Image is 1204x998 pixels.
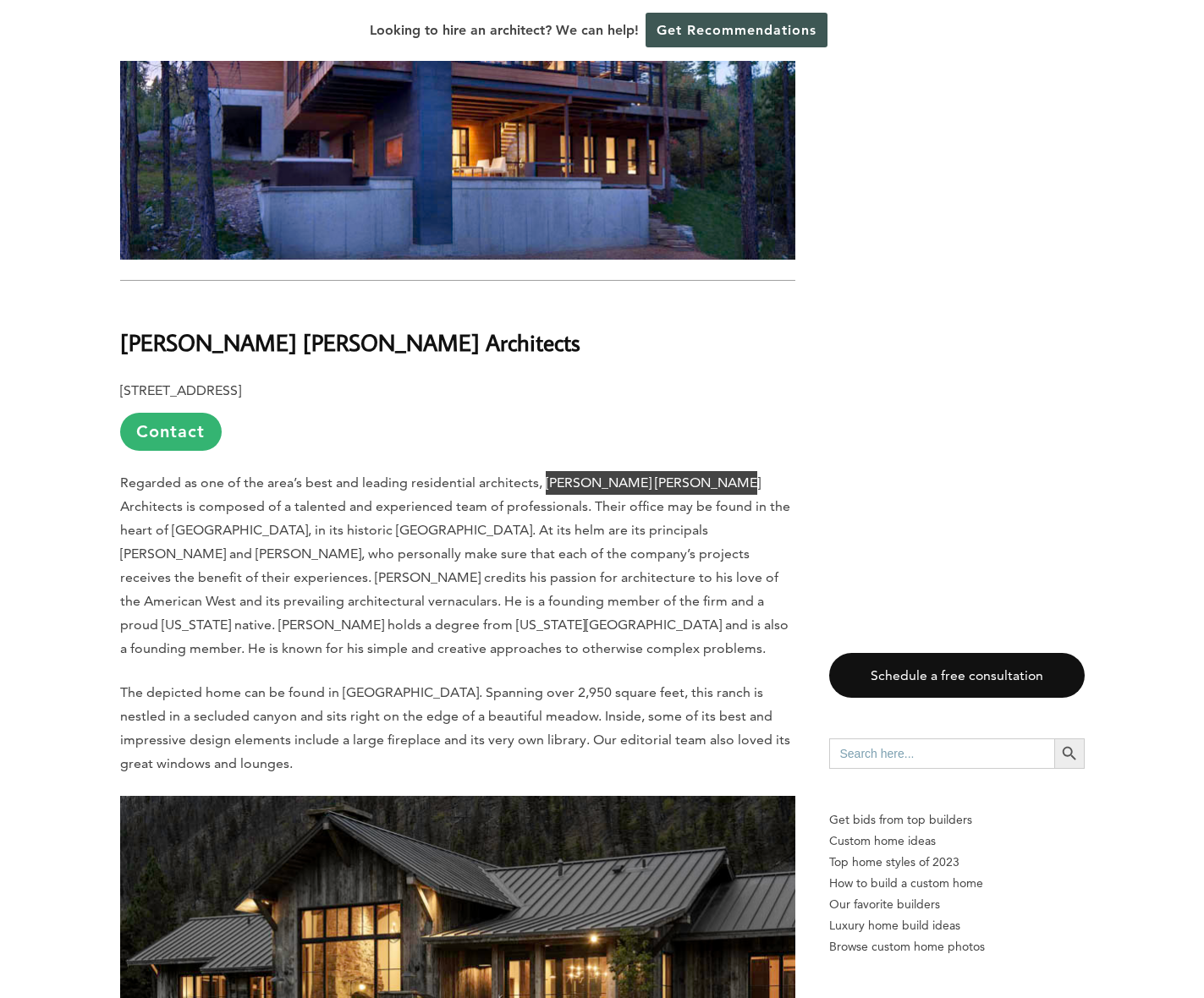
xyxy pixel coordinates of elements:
[829,852,1085,873] a: Top home styles of 2023
[120,681,795,776] p: The depicted home can be found in [GEOGRAPHIC_DATA]. Spanning over 2,950 square feet, this ranch ...
[829,894,1085,915] a: Our favorite builders
[829,831,1085,852] a: Custom home ideas
[829,936,1085,957] a: Browse custom home photos
[120,382,241,398] b: [STREET_ADDRESS]
[646,13,827,47] a: Get Recommendations
[829,738,1054,769] input: Search here...
[829,915,1085,936] a: Luxury home build ideas
[120,327,580,357] b: [PERSON_NAME] [PERSON_NAME] Architects
[1060,744,1079,763] svg: Search
[829,873,1085,894] a: How to build a custom home
[829,809,1085,831] p: Get bids from top builders
[1119,913,1184,978] iframe: Drift Widget Chat Controller
[829,653,1085,698] a: Schedule a free consultation
[120,471,795,661] p: Regarded as one of the area’s best and leading residential architects, [PERSON_NAME] [PERSON_NAME...
[120,413,222,451] a: Contact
